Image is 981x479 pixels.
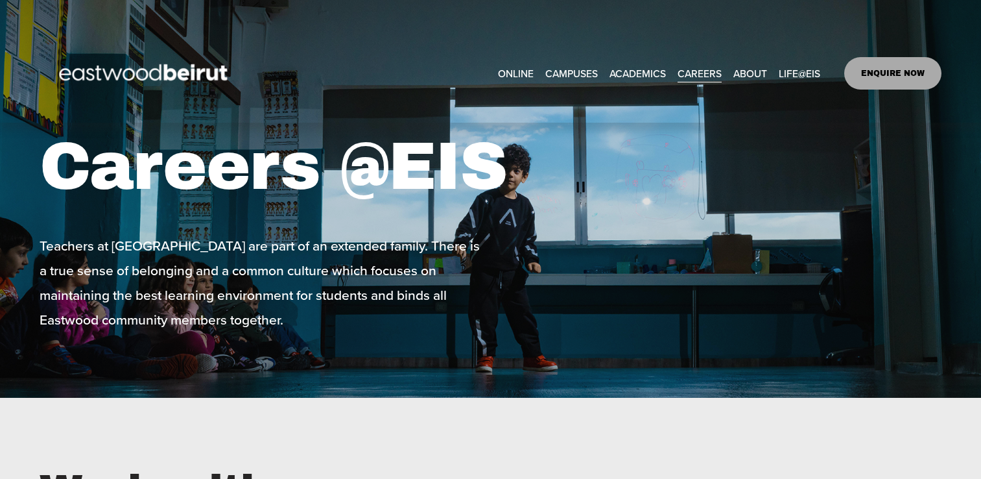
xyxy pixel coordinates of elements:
a: folder dropdown [733,63,767,83]
span: ACADEMICS [609,64,666,82]
a: folder dropdown [779,63,820,83]
a: CAREERS [678,63,722,83]
span: LIFE@EIS [779,64,820,82]
a: ONLINE [498,63,534,83]
span: CAMPUSES [545,64,598,82]
a: folder dropdown [545,63,598,83]
p: Teachers at [GEOGRAPHIC_DATA] are part of an extended family. There is a true sense of belonging ... [40,234,488,332]
a: ENQUIRE NOW [844,57,942,90]
span: ABOUT [733,64,767,82]
img: EastwoodIS Global Site [40,40,251,106]
h1: Careers @EIS [40,127,563,207]
a: folder dropdown [609,63,666,83]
